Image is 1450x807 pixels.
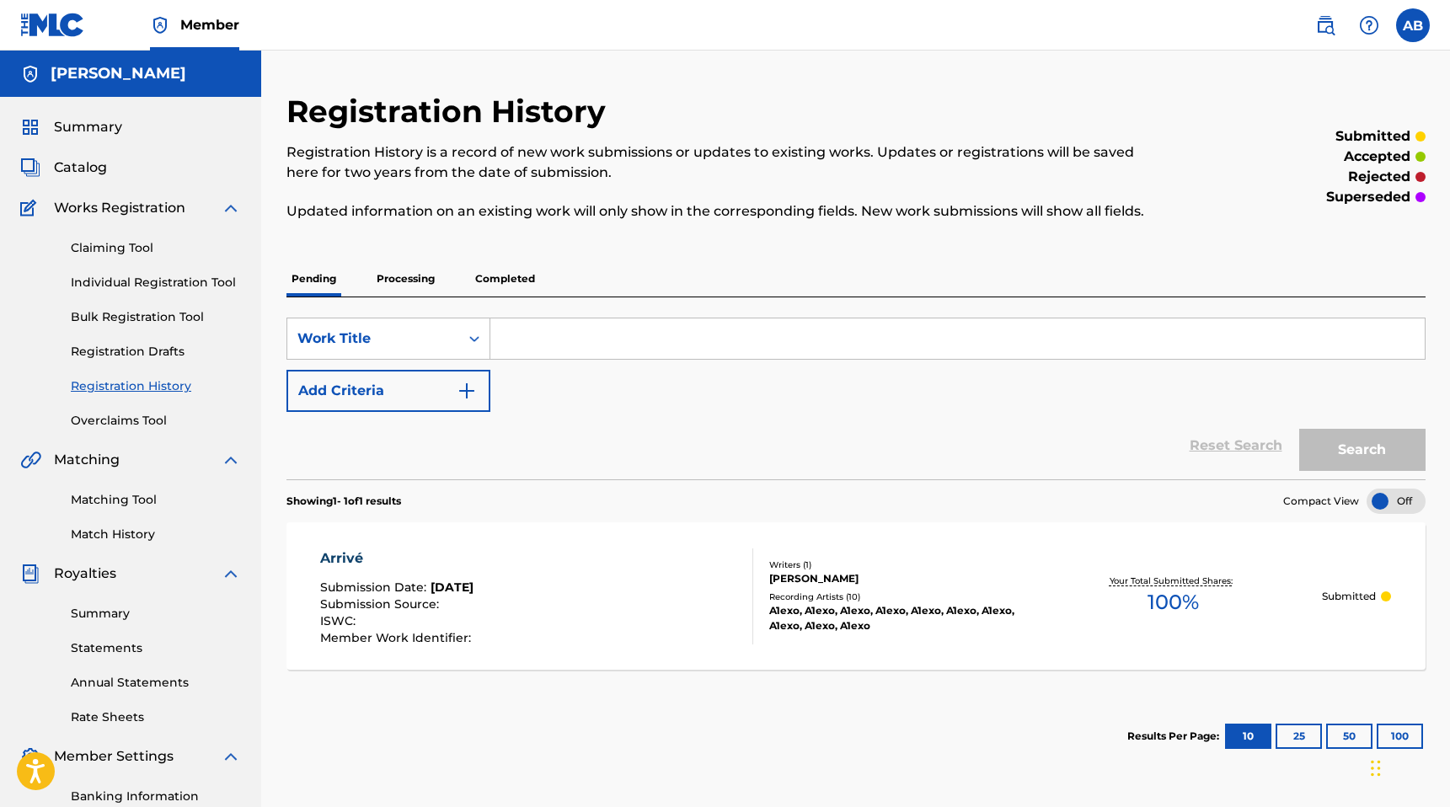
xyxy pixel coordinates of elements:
[20,746,40,767] img: Member Settings
[431,580,474,595] span: [DATE]
[20,158,40,178] img: Catalog
[1326,187,1410,207] p: superseded
[20,564,40,584] img: Royalties
[1283,494,1359,509] span: Compact View
[1225,724,1271,749] button: 10
[71,491,241,509] a: Matching Tool
[320,613,360,628] span: ISWC :
[1308,8,1342,42] a: Public Search
[20,450,41,470] img: Matching
[54,198,185,218] span: Works Registration
[71,708,241,726] a: Rate Sheets
[1315,15,1335,35] img: search
[286,318,1426,479] form: Search Form
[1366,726,1450,807] iframe: Chat Widget
[1344,147,1410,167] p: accepted
[1371,743,1381,794] div: Drag
[71,377,241,395] a: Registration History
[457,381,477,401] img: 9d2ae6d4665cec9f34b9.svg
[769,558,1024,571] div: Writers ( 1 )
[20,117,122,137] a: SummarySummary
[1377,724,1423,749] button: 100
[769,603,1024,633] div: A1exo, A1exo, A1exo, A1exo, A1exo, A1exo, A1exo, A1exo, A1exo, A1exo
[286,93,614,131] h2: Registration History
[71,343,241,361] a: Registration Drafts
[320,630,475,645] span: Member Work Identifier :
[1326,724,1372,749] button: 50
[1396,8,1430,42] div: User Menu
[71,674,241,692] a: Annual Statements
[320,580,431,595] span: Submission Date :
[54,746,174,767] span: Member Settings
[180,15,239,35] span: Member
[221,564,241,584] img: expand
[221,450,241,470] img: expand
[221,746,241,767] img: expand
[20,158,107,178] a: CatalogCatalog
[51,64,186,83] h5: Alexandre Marc Baumeige
[769,571,1024,586] div: [PERSON_NAME]
[71,239,241,257] a: Claiming Tool
[1276,724,1322,749] button: 25
[320,548,475,569] div: Arrivé
[769,591,1024,603] div: Recording Artists ( 10 )
[71,274,241,291] a: Individual Registration Tool
[1148,587,1199,617] span: 100 %
[54,117,122,137] span: Summary
[1127,729,1223,744] p: Results Per Page:
[150,15,170,35] img: Top Rightsholder
[221,198,241,218] img: expand
[1359,15,1379,35] img: help
[20,198,42,218] img: Works Registration
[297,329,449,349] div: Work Title
[20,117,40,137] img: Summary
[320,596,443,612] span: Submission Source :
[71,788,241,805] a: Banking Information
[71,308,241,326] a: Bulk Registration Tool
[470,261,540,297] p: Completed
[286,142,1164,183] p: Registration History is a record of new work submissions or updates to existing works. Updates or...
[286,261,341,297] p: Pending
[54,450,120,470] span: Matching
[20,13,85,37] img: MLC Logo
[71,639,241,657] a: Statements
[1110,575,1237,587] p: Your Total Submitted Shares:
[54,158,107,178] span: Catalog
[71,526,241,543] a: Match History
[54,564,116,584] span: Royalties
[71,412,241,430] a: Overclaims Tool
[1352,8,1386,42] div: Help
[1348,167,1410,187] p: rejected
[286,370,490,412] button: Add Criteria
[286,201,1164,222] p: Updated information on an existing work will only show in the corresponding fields. New work subm...
[1322,589,1376,604] p: Submitted
[71,605,241,623] a: Summary
[1335,126,1410,147] p: submitted
[20,64,40,84] img: Accounts
[1403,537,1450,672] iframe: Resource Center
[372,261,440,297] p: Processing
[286,494,401,509] p: Showing 1 - 1 of 1 results
[286,522,1426,670] a: ArrivéSubmission Date:[DATE]Submission Source:ISWC:Member Work Identifier:Writers (1)[PERSON_NAME...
